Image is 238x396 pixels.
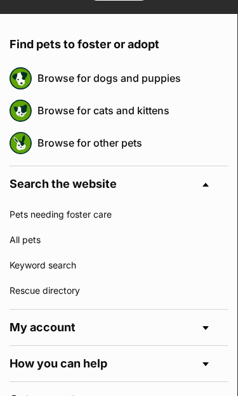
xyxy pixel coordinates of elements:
[10,27,228,62] h4: Find pets to foster or adopt
[10,253,228,278] a: Keyword search
[10,166,228,202] h4: Search the website
[10,132,32,154] img: petrescue logo
[37,129,228,156] a: Browse for other pets
[37,97,228,124] a: Browse for cats and kittens
[10,67,32,89] img: petrescue logo
[10,100,32,122] img: petrescue logo
[10,346,228,381] h4: How you can help
[10,202,228,227] a: Pets needing foster care
[37,65,228,91] a: Browse for dogs and puppies
[10,227,228,253] a: All pets
[10,278,228,303] a: Rescue directory
[10,310,228,345] h4: My account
